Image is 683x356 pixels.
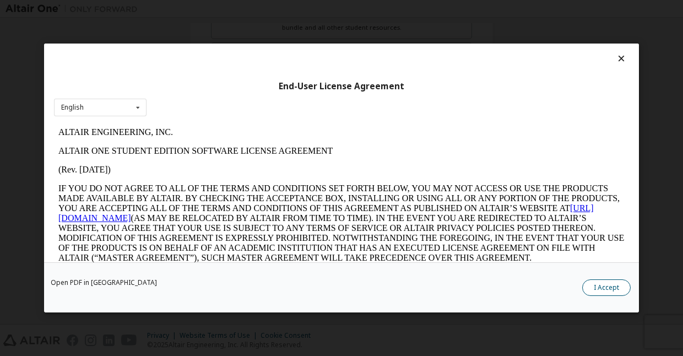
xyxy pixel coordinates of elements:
[4,42,571,52] p: (Rev. [DATE])
[4,4,571,14] p: ALTAIR ENGINEERING, INC.
[4,149,571,188] p: This Altair One Student Edition Software License Agreement (“Agreement”) is between Altair Engine...
[61,104,84,111] div: English
[4,61,571,140] p: IF YOU DO NOT AGREE TO ALL OF THE TERMS AND CONDITIONS SET FORTH BELOW, YOU MAY NOT ACCESS OR USE...
[51,279,157,286] a: Open PDF in [GEOGRAPHIC_DATA]
[4,80,540,100] a: [URL][DOMAIN_NAME]
[4,23,571,33] p: ALTAIR ONE STUDENT EDITION SOFTWARE LICENSE AGREEMENT
[582,279,631,296] button: I Accept
[54,81,629,92] div: End-User License Agreement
